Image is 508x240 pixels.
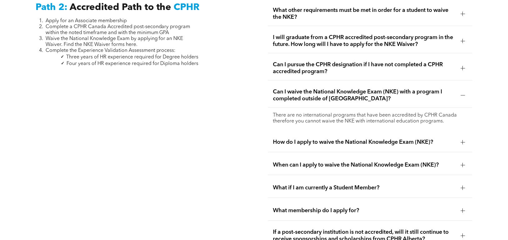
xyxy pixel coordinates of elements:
[273,88,456,102] span: Can I waive the National Knowledge Exam (NKE) with a program I completed outside of [GEOGRAPHIC_D...
[273,112,467,124] p: There are no international programs that have been accredited by CPHR Canada therefore you cannot...
[174,3,200,12] span: CPHR
[273,162,456,168] span: When can I apply to waive the National Knowledge Exam (NKE)?
[46,36,183,47] span: Waive the National Knowledge Exam by applying for an NKE Waiver. Find the NKE Waiver forms here.
[67,61,199,66] span: Four years of HR experience required for Diploma holders
[46,48,176,53] span: Complete the Experience Validation Assessment process:
[273,207,456,214] span: What membership do I apply for?
[36,3,67,12] span: Path 2:
[273,7,456,21] span: What other requirements must be met in order for a student to waive the NKE?
[273,34,456,48] span: I will graduate from a CPHR accredited post-secondary program in the future. How long will I have...
[273,61,456,75] span: Can I pursue the CPHR designation if I have not completed a CPHR accredited program?
[46,18,127,23] span: Apply for an Associate membership
[70,3,171,12] span: Accredited Path to the
[46,24,190,35] span: Complete a CPHR Canada Accredited post-secondary program within the noted timeframe and with the ...
[273,139,456,146] span: How do I apply to waive the National Knowledge Exam (NKE)?
[273,184,456,191] span: What if I am currently a Student Member?
[66,55,199,60] span: Three years of HR experience required for Degree holders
